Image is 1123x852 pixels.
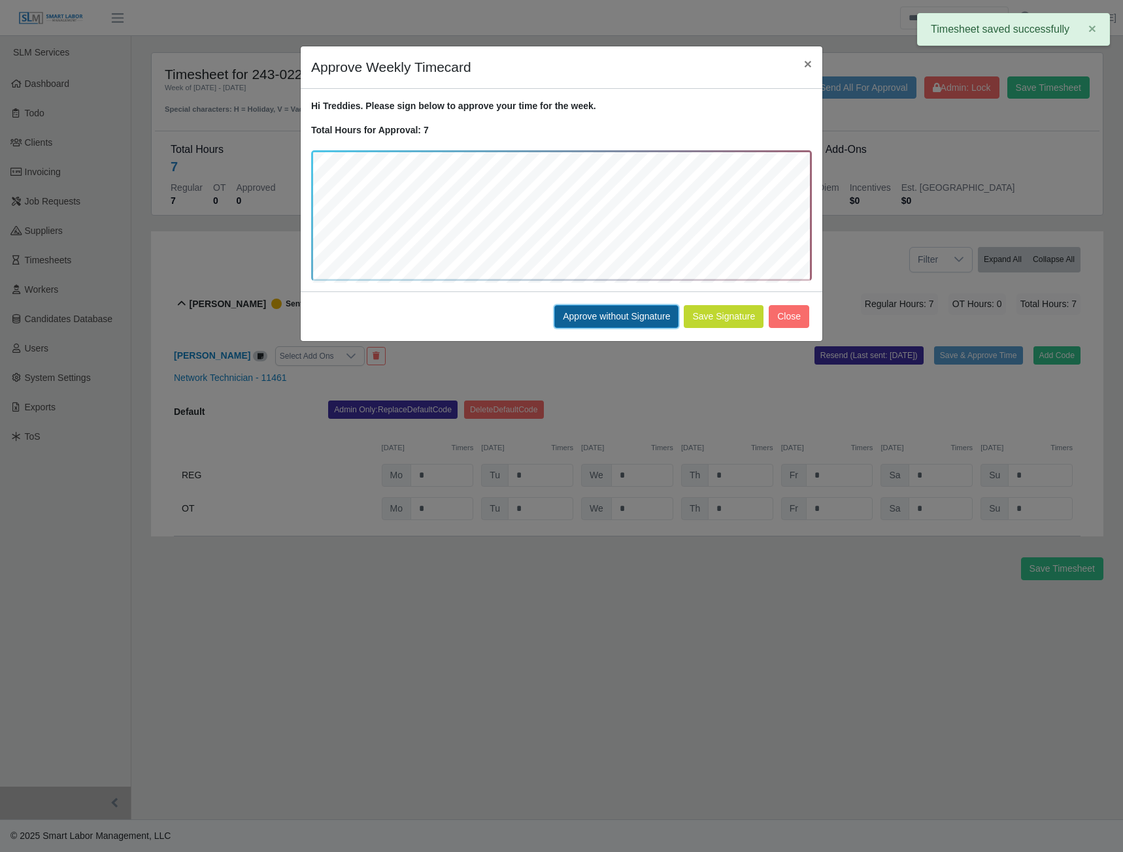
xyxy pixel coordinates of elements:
h4: Approve Weekly Timecard [311,57,471,78]
button: Close [794,46,822,81]
button: Save Signature [684,305,763,328]
strong: Hi Treddies. Please sign below to approve your time for the week. [311,101,596,111]
button: Approve without Signature [554,305,679,328]
div: Timesheet saved successfully [917,13,1110,46]
strong: Total Hours for Approval: 7 [311,125,429,135]
button: Close [769,305,809,328]
span: × [804,56,812,71]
